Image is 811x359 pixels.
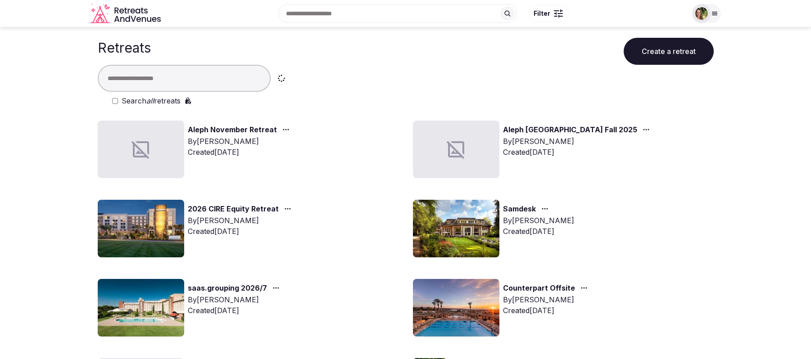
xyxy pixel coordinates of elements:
[91,4,163,24] svg: Retreats and Venues company logo
[503,136,653,147] div: By [PERSON_NAME]
[503,283,575,294] a: Counterpart Offsite
[188,283,267,294] a: saas.grouping 2026/7
[503,124,637,136] a: Aleph [GEOGRAPHIC_DATA] Fall 2025
[528,5,569,22] button: Filter
[98,279,184,337] img: Top retreat image for the retreat: saas.grouping 2026/7
[503,203,536,215] a: Samdesk
[624,38,714,65] button: Create a retreat
[188,215,295,226] div: By [PERSON_NAME]
[503,305,591,316] div: Created [DATE]
[534,9,550,18] span: Filter
[122,95,181,106] label: Search retreats
[695,7,708,20] img: Shay Tippie
[98,40,151,56] h1: Retreats
[98,200,184,257] img: Top retreat image for the retreat: 2026 CIRE Equity Retreat
[503,226,574,237] div: Created [DATE]
[413,279,499,337] img: Top retreat image for the retreat: Counterpart Offsite
[503,215,574,226] div: By [PERSON_NAME]
[91,4,163,24] a: Visit the homepage
[146,96,154,105] em: all
[188,226,295,237] div: Created [DATE]
[188,136,293,147] div: By [PERSON_NAME]
[413,200,499,257] img: Top retreat image for the retreat: Samdesk
[503,147,653,157] div: Created [DATE]
[188,124,277,136] a: Aleph November Retreat
[188,147,293,157] div: Created [DATE]
[503,294,591,305] div: By [PERSON_NAME]
[188,305,283,316] div: Created [DATE]
[188,203,279,215] a: 2026 CIRE Equity Retreat
[188,294,283,305] div: By [PERSON_NAME]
